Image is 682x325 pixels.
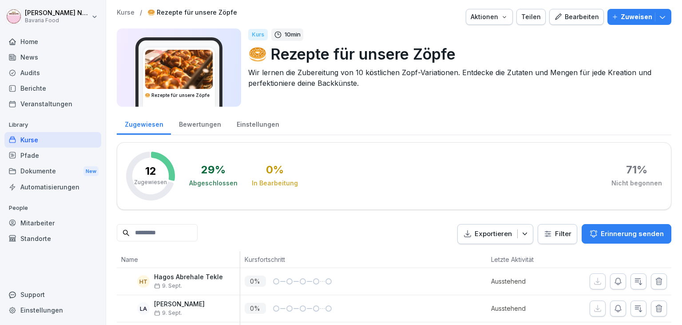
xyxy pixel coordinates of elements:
p: People [4,201,101,215]
a: Einstellungen [229,112,287,135]
a: Audits [4,65,101,80]
img: g80a8fc6kexzniuu9it64ulf.png [145,50,213,89]
a: Mitarbeiter [4,215,101,231]
div: 71 % [626,165,647,175]
button: Bearbeiten [549,9,604,25]
div: Teilen [521,12,541,22]
a: Automatisierungen [4,179,101,195]
p: Library [4,118,101,132]
p: Name [121,255,235,264]
a: Einstellungen [4,302,101,318]
div: Aktionen [471,12,508,22]
a: DokumenteNew [4,163,101,180]
div: Support [4,287,101,302]
a: Kurse [4,132,101,148]
div: HT [137,275,150,288]
a: Bewertungen [171,112,229,135]
a: Zugewiesen [117,112,171,135]
div: In Bearbeitung [252,179,298,188]
a: Standorte [4,231,101,246]
div: Filter [543,229,571,238]
div: 0 % [266,165,284,175]
p: Zuweisen [621,12,652,22]
p: Ausstehend [491,277,563,286]
a: Berichte [4,80,101,96]
span: 9. Sept. [154,283,182,289]
p: 0 % [245,276,266,287]
button: Filter [538,225,577,244]
p: 10 min [285,30,301,39]
h3: 🥯 Rezepte für unsere Zöpfe [145,92,213,99]
p: Letzte Aktivität [491,255,559,264]
p: Hagos Abrehale Tekle [154,273,223,281]
span: 9. Sept. [154,310,182,316]
div: 29 % [201,165,226,175]
div: LA [137,302,150,315]
div: Bearbeiten [554,12,599,22]
p: Erinnerung senden [601,229,664,239]
div: New [83,166,99,177]
a: Pfade [4,148,101,163]
p: / [140,9,142,16]
p: Wir lernen die Zubereitung von 10 köstlichen Zopf-Variationen. Entdecke die Zutaten und Mengen fü... [248,67,664,88]
p: Kursfortschritt [245,255,390,264]
a: Home [4,34,101,49]
button: Aktionen [466,9,513,25]
p: [PERSON_NAME] [154,301,205,308]
a: Veranstaltungen [4,96,101,112]
a: News [4,49,101,65]
p: 0 % [245,303,266,314]
p: Exportieren [475,229,512,239]
button: Teilen [516,9,546,25]
button: Exportieren [457,224,533,244]
div: Dokumente [4,163,101,180]
p: 🥯 Rezepte für unsere Zöpfe [248,43,664,65]
p: 12 [145,166,156,177]
div: Nicht begonnen [611,179,662,188]
p: Zugewiesen [134,178,167,186]
button: Zuweisen [607,9,671,25]
a: 🥯 Rezepte für unsere Zöpfe [147,9,237,16]
p: Ausstehend [491,304,563,313]
p: Bavaria Food [25,17,90,24]
div: Kurs [248,29,268,40]
p: [PERSON_NAME] Neurohr [25,9,90,17]
a: Kurse [117,9,135,16]
div: Abgeschlossen [189,179,238,188]
button: Erinnerung senden [582,224,671,244]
